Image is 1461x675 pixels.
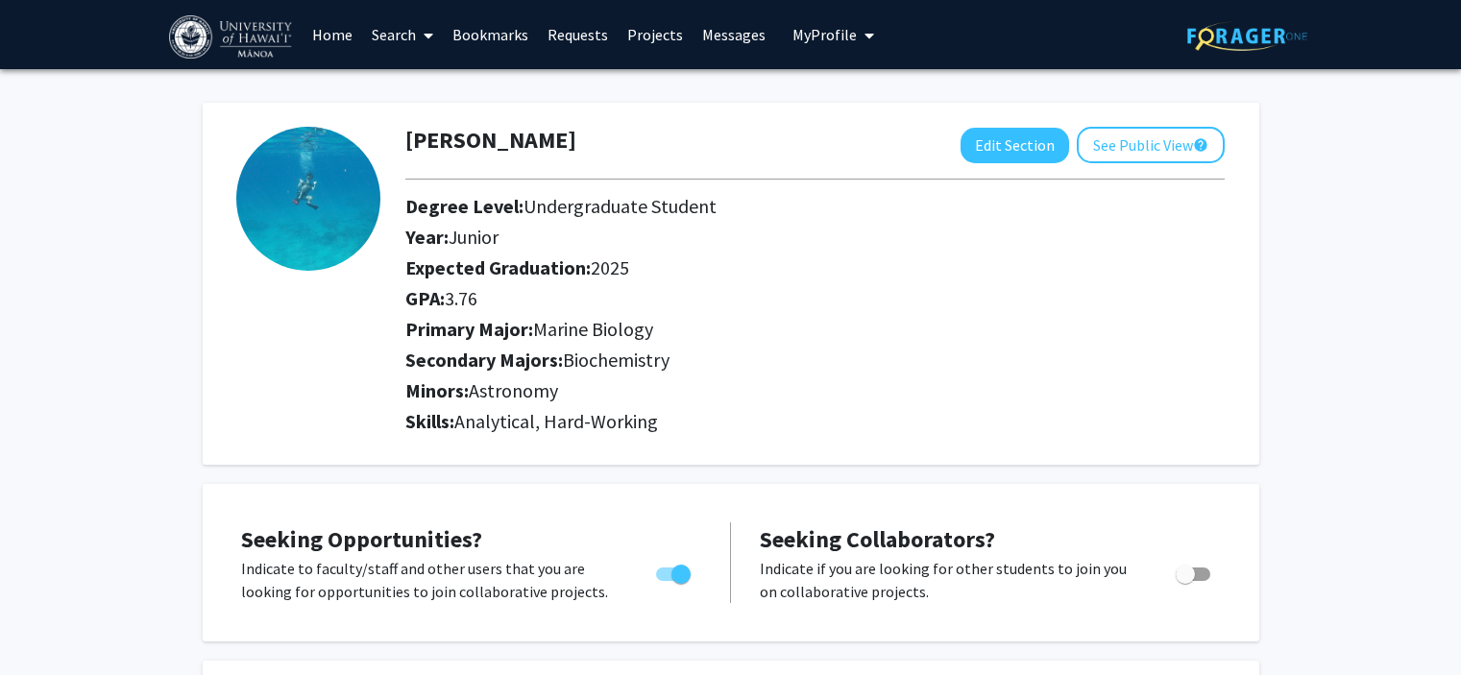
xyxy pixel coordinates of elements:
[538,1,618,68] a: Requests
[454,409,658,433] span: Analytical, Hard-Working
[236,127,380,271] img: Profile Picture
[241,524,482,554] span: Seeking Opportunities?
[760,524,995,554] span: Seeking Collaborators?
[405,349,1225,372] h2: Secondary Majors:
[445,286,477,310] span: 3.76
[405,410,1225,433] h2: Skills:
[405,127,576,155] h1: [PERSON_NAME]
[618,1,693,68] a: Projects
[405,226,1192,249] h2: Year:
[1193,133,1208,157] mat-icon: help
[1187,21,1307,51] img: ForagerOne Logo
[533,317,653,341] span: Marine Biology
[405,195,1192,218] h2: Degree Level:
[241,557,620,603] p: Indicate to faculty/staff and other users that you are looking for opportunities to join collabor...
[449,225,499,249] span: Junior
[405,256,1192,279] h2: Expected Graduation:
[760,557,1139,603] p: Indicate if you are looking for other students to join you on collaborative projects.
[648,557,701,586] div: Toggle
[443,1,538,68] a: Bookmarks
[303,1,362,68] a: Home
[961,128,1069,163] button: Edit Section
[1077,127,1225,163] button: See Public View
[405,318,1225,341] h2: Primary Major:
[405,379,1225,402] h2: Minors:
[591,255,629,279] span: 2025
[693,1,775,68] a: Messages
[1168,557,1221,586] div: Toggle
[792,25,857,44] span: My Profile
[362,1,443,68] a: Search
[469,378,558,402] span: Astronomy
[14,589,82,661] iframe: Chat
[524,194,717,218] span: Undergraduate Student
[169,15,296,59] img: University of Hawaiʻi at Mānoa Logo
[405,287,1192,310] h2: GPA:
[563,348,670,372] span: Biochemistry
